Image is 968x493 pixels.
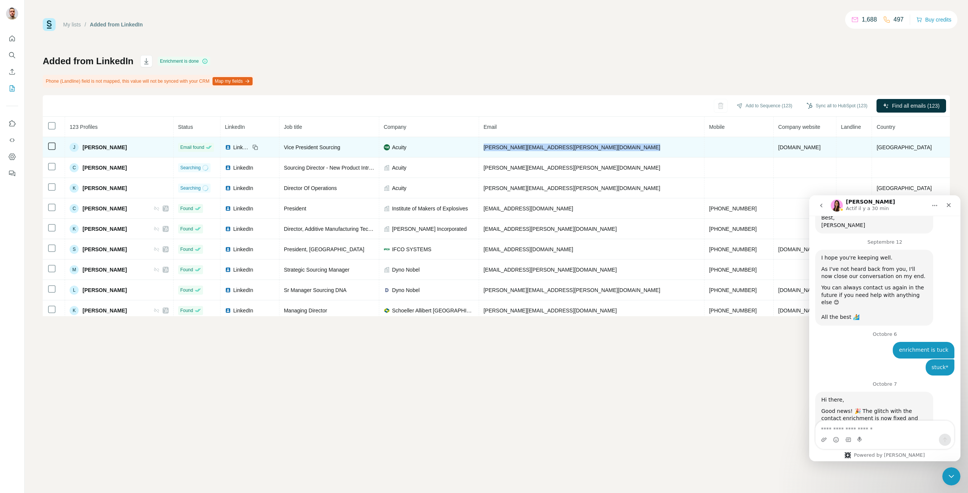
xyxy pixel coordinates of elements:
[392,184,406,192] span: Acuity
[778,287,821,293] span: [DOMAIN_NAME]
[70,124,98,130] span: 123 Profiles
[284,226,387,232] span: Director, Additive Manufacturing Technology
[484,308,617,314] span: [PERSON_NAME][EMAIL_ADDRESS][DOMAIN_NAME]
[392,205,468,212] span: Institute of Makers of Explosives
[233,307,253,314] span: LinkedIn
[82,286,127,294] span: [PERSON_NAME]
[180,164,201,171] span: Searching
[233,266,253,274] span: LinkedIn
[48,241,54,247] button: Start recording
[225,287,231,293] img: LinkedIn logo
[876,144,932,150] span: [GEOGRAPHIC_DATA]
[484,206,573,212] span: [EMAIL_ADDRESS][DOMAIN_NAME]
[392,307,474,314] span: Schoeller Allibert [GEOGRAPHIC_DATA]
[24,241,30,247] button: Sélectionneur d’emoji
[225,124,245,130] span: LinkedIn
[6,32,18,45] button: Quick start
[233,144,250,151] span: LinkedIn
[225,206,231,212] img: LinkedIn logo
[778,124,820,130] span: Company website
[6,117,18,130] button: Use Surfe on LinkedIn
[82,205,127,212] span: [PERSON_NAME]
[12,201,118,209] div: Hi there,
[6,150,18,164] button: Dashboard
[862,15,877,24] p: 1,688
[6,8,18,20] img: Avatar
[233,164,253,172] span: LinkedIn
[82,307,127,314] span: [PERSON_NAME]
[942,467,960,485] iframe: Intercom live chat
[484,226,617,232] span: [EMAIL_ADDRESS][PERSON_NAME][DOMAIN_NAME]
[43,18,56,31] img: Surfe Logo
[70,306,79,315] div: K
[82,266,127,274] span: [PERSON_NAME]
[6,196,145,300] div: Aurélie dit…
[36,241,42,247] button: Sélectionneur de fichier gif
[384,124,406,130] span: Company
[6,48,18,62] button: Search
[85,21,86,28] li: /
[82,225,127,233] span: [PERSON_NAME]
[225,308,231,314] img: LinkedIn logo
[916,14,951,25] button: Buy credits
[284,267,350,273] span: Strategic Sourcing Manager
[180,144,204,151] span: Email found
[876,124,895,130] span: Country
[484,246,573,252] span: [EMAIL_ADDRESS][DOMAIN_NAME]
[778,144,821,150] span: [DOMAIN_NAME]
[484,287,661,293] span: [PERSON_NAME][EMAIL_ADDRESS][PERSON_NAME][DOMAIN_NAME]
[225,267,231,273] img: LinkedIn logo
[225,144,231,150] img: LinkedIn logo
[180,185,201,192] span: Searching
[809,195,960,461] iframe: Intercom live chat
[225,226,231,232] img: LinkedIn logo
[392,286,420,294] span: Dyno Nobel
[6,196,124,283] div: Hi there,Good news! 🎉 The glitch with the contact enrichment is now fixed and live so you should ...
[225,246,231,252] img: LinkedIn logo
[284,287,347,293] span: Sr Manager Sourcing DNA
[284,308,327,314] span: Managing Director
[180,226,193,232] span: Found
[70,143,79,152] div: J
[178,124,193,130] span: Status
[82,184,127,192] span: [PERSON_NAME]
[6,65,18,79] button: Enrich CSV
[12,241,18,247] button: Télécharger la pièce jointe
[70,265,79,274] div: M
[233,225,253,233] span: LinkedIn
[225,185,231,191] img: LinkedIn logo
[876,99,946,113] button: Find all emails (123)
[484,144,661,150] span: [PERSON_NAME][EMAIL_ADDRESS][PERSON_NAME][DOMAIN_NAME]
[284,206,306,212] span: President
[6,133,18,147] button: Use Surfe API
[876,185,932,191] span: [GEOGRAPHIC_DATA]
[70,224,79,233] div: K
[284,185,337,191] span: Director Of Operations
[484,267,617,273] span: [EMAIL_ADDRESS][PERSON_NAME][DOMAIN_NAME]
[284,165,389,171] span: Sourcing Director - New Product Introduction
[180,307,193,314] span: Found
[43,75,254,88] div: Phone (Landline) field is not mapped, this value will not be synced with your CRM
[70,204,79,213] div: C
[384,308,390,314] img: company-logo
[841,124,861,130] span: Landline
[392,164,406,172] span: Acuity
[82,246,127,253] span: [PERSON_NAME]
[233,205,253,212] span: LinkedIn
[384,144,390,150] img: company-logo
[384,287,390,293] img: company-logo
[709,124,724,130] span: Mobile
